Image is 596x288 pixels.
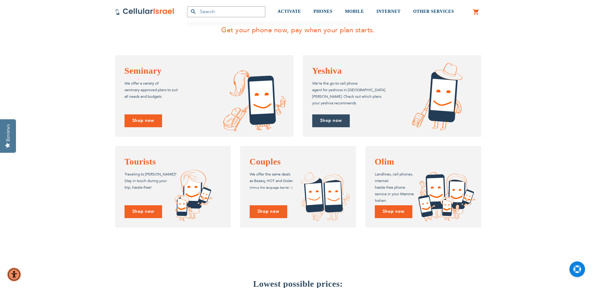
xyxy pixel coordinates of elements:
[375,171,472,204] p: Landlines, cell phones, internet: hassle-free phone service in your Mamme loshen.
[250,155,347,168] h4: Couples
[345,9,364,14] span: MOBILE
[125,205,162,218] a: Shop now
[250,205,287,218] a: Shop now
[250,171,347,191] p: We offer the same deals as Bezeq, HOT and Golan
[5,124,11,141] div: Reviews
[115,24,481,36] p: Get your phone now, pay when your plan starts.
[375,205,412,218] a: Shop now
[376,9,400,14] span: INTERNET
[187,6,265,17] input: Search
[125,65,284,77] h4: Seminary
[312,114,350,127] a: Shop now
[115,8,175,15] img: Cellular Israel Logo
[413,9,454,14] span: OTHER SERVICES
[125,80,284,100] p: We offer a variety of seminary-approved plans to suit all needs and budgets.
[250,186,293,190] small: (minus the language barrier :)
[313,9,333,14] span: PHONES
[312,80,472,107] p: We’re the go-to cell phone agent for yeshivos in [GEOGRAPHIC_DATA] [PERSON_NAME]. Check out which...
[278,9,301,14] span: ACTIVATE
[125,155,222,168] h4: Tourists
[312,65,472,77] h4: Yeshiva
[125,114,162,127] a: Shop now
[375,155,472,168] h4: Olim
[7,268,21,281] div: Accessibility Menu
[125,171,222,191] p: Traveling to [PERSON_NAME]? Stay in touch during your trip, hassle-free!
